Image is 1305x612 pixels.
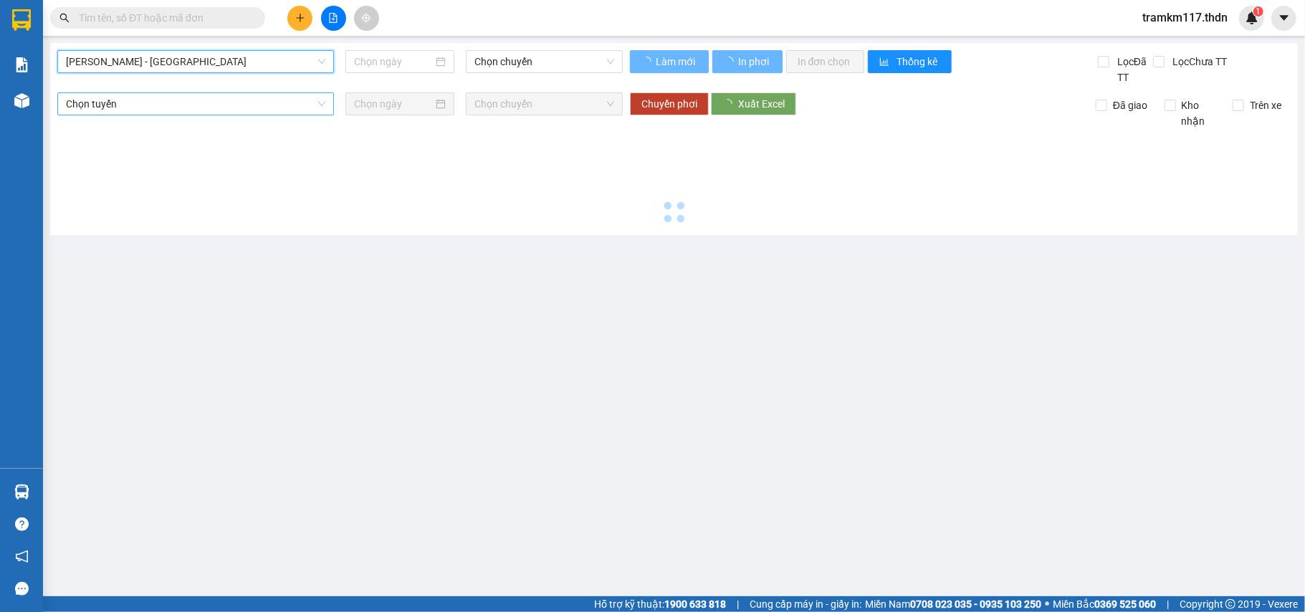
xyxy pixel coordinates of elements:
[910,598,1041,610] strong: 0708 023 035 - 0935 103 250
[630,50,709,73] button: Làm mới
[656,54,697,70] span: Làm mới
[15,517,29,531] span: question-circle
[1271,6,1296,31] button: caret-down
[66,93,325,115] span: Chọn tuyến
[594,596,726,612] span: Hỗ trợ kỹ thuật:
[66,51,325,72] span: Hồ Chí Minh - Đồng Nai
[1107,97,1153,113] span: Đã giao
[12,9,31,31] img: logo-vxr
[1131,9,1239,27] span: tramkm117.thdn
[1256,6,1261,16] span: 1
[711,92,796,115] button: Xuất Excel
[868,50,952,73] button: bar-chartThống kê
[1246,11,1258,24] img: icon-new-feature
[664,598,726,610] strong: 1900 633 818
[59,13,70,23] span: search
[14,484,29,499] img: warehouse-icon
[1053,596,1156,612] span: Miền Bắc
[879,57,891,68] span: bar-chart
[786,50,864,73] button: In đơn chọn
[1167,54,1229,70] span: Lọc Chưa TT
[474,51,614,72] span: Chọn chuyến
[321,6,346,31] button: file-add
[15,550,29,563] span: notification
[15,582,29,596] span: message
[1045,601,1049,607] span: ⚪️
[14,93,29,108] img: warehouse-icon
[1167,596,1169,612] span: |
[641,57,654,67] span: loading
[865,596,1041,612] span: Miền Nam
[79,10,248,26] input: Tìm tên, số ĐT hoặc mã đơn
[361,13,371,23] span: aim
[738,54,771,70] span: In phơi
[14,57,29,72] img: solution-icon
[474,93,614,115] span: Chọn chuyến
[287,6,312,31] button: plus
[630,92,709,115] button: Chuyển phơi
[1225,599,1235,609] span: copyright
[1253,6,1263,16] sup: 1
[295,13,305,23] span: plus
[354,6,379,31] button: aim
[1244,97,1287,113] span: Trên xe
[328,13,338,23] span: file-add
[1278,11,1291,24] span: caret-down
[750,596,861,612] span: Cung cấp máy in - giấy in:
[354,96,433,112] input: Chọn ngày
[897,54,940,70] span: Thống kê
[1112,54,1153,85] span: Lọc Đã TT
[712,50,783,73] button: In phơi
[1176,97,1223,129] span: Kho nhận
[1094,598,1156,610] strong: 0369 525 060
[354,54,433,70] input: Chọn ngày
[737,596,739,612] span: |
[724,57,736,67] span: loading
